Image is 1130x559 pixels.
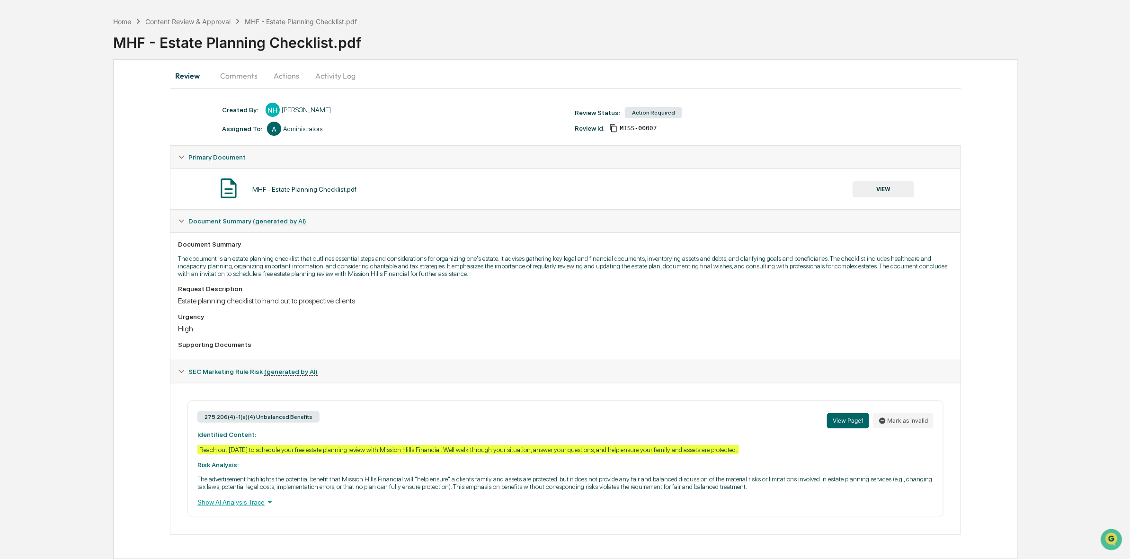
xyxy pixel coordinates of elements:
[178,285,953,293] div: Request Description
[178,296,953,305] div: Estate planning checklist to hand out to prospective clients
[282,106,331,114] div: [PERSON_NAME]
[222,106,261,114] div: Created By: ‎ ‎
[620,124,657,132] span: 283984c0-82bb-431e-be96-5b59484b042c
[873,413,934,428] button: Mark as invalid
[32,72,155,82] div: Start new chat
[6,115,65,133] a: 🖐️Preclearance
[6,133,63,151] a: 🔎Data Lookup
[188,153,246,161] span: Primary Document
[267,122,281,136] div: A
[197,475,934,490] p: The advertisement highlights the potential benefit that Mission Hills Financial will "help ensure...
[170,232,961,360] div: Document Summary (generated by AI)
[853,181,914,197] button: VIEW
[170,383,961,534] div: Document Summary (generated by AI)
[197,411,320,423] div: 275.206(4)-1(a)(4) Unbalanced Benefits
[19,119,61,129] span: Preclearance
[217,177,240,200] img: Document Icon
[9,120,17,128] div: 🖐️
[170,360,961,383] div: SEC Marketing Rule Risk (generated by AI)
[283,125,322,133] div: Administrators
[94,160,115,168] span: Pylon
[265,64,308,87] button: Actions
[145,18,231,26] div: Content Review & Approval
[575,124,605,132] div: Review Id:
[170,146,961,169] div: Primary Document
[78,119,117,129] span: Attestations
[178,341,953,348] div: Supporting Documents
[67,160,115,168] a: Powered byPylon
[178,324,953,333] div: High
[161,75,172,87] button: Start new chat
[827,413,869,428] button: View Page1
[197,461,239,469] strong: Risk Analysis:
[252,186,356,193] div: MHF - Estate Planning Checklist.pdf
[1100,528,1125,553] iframe: Open customer support
[245,18,357,26] div: MHF - Estate Planning Checklist.pdf
[625,107,682,118] div: Action Required
[178,255,953,277] p: The document is an estate planning checklist that outlines essential steps and considerations for...
[65,115,121,133] a: 🗄️Attestations
[197,497,934,507] div: Show AI Analysis Trace
[9,72,27,89] img: 1746055101610-c473b297-6a78-478c-a979-82029cc54cd1
[266,103,280,117] div: NH
[19,137,60,147] span: Data Lookup
[264,368,318,376] u: (generated by AI)
[170,169,961,209] div: Primary Document
[9,20,172,35] p: How can we help?
[170,210,961,232] div: Document Summary (generated by AI)
[222,125,262,133] div: Assigned To:
[113,27,1130,51] div: MHF - Estate Planning Checklist.pdf
[308,64,363,87] button: Activity Log
[575,109,620,116] div: Review Status:
[69,120,76,128] div: 🗄️
[213,64,265,87] button: Comments
[9,138,17,146] div: 🔎
[197,445,739,454] div: Reach out [DATE] to schedule your free estate planning review with Mission Hills Financial. Well ...
[170,64,961,87] div: secondary tabs example
[178,240,953,248] div: Document Summary
[197,431,256,438] strong: Identified Content:
[178,313,953,320] div: Urgency
[188,368,318,375] span: SEC Marketing Rule Risk
[188,217,306,225] span: Document Summary
[253,217,306,225] u: (generated by AI)
[32,82,120,89] div: We're available if you need us!
[113,18,131,26] div: Home
[170,64,213,87] button: Review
